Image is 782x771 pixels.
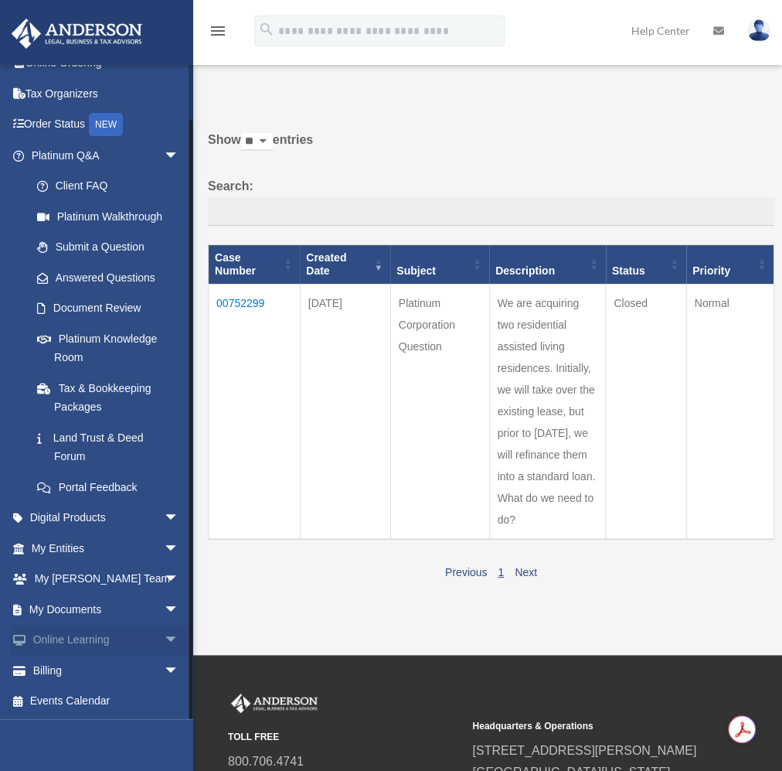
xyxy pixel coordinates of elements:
[209,22,227,40] i: menu
[300,285,390,540] td: [DATE]
[228,755,304,768] a: 800.706.4741
[22,293,195,324] a: Document Review
[164,140,195,172] span: arrow_drop_down
[164,503,195,534] span: arrow_drop_down
[498,566,504,578] a: 1
[489,245,606,285] th: Description: activate to sort column ascending
[22,323,195,373] a: Platinum Knowledge Room
[228,729,461,745] small: TOLL FREE
[89,113,123,136] div: NEW
[445,566,487,578] a: Previous
[22,373,195,422] a: Tax & Bookkeeping Packages
[489,285,606,540] td: We are acquiring two residential assisted living residences. Initially, we will take over the exi...
[22,201,195,232] a: Platinum Walkthrough
[164,594,195,626] span: arrow_drop_down
[208,197,774,227] input: Search:
[228,694,321,714] img: Anderson Advisors Platinum Portal
[515,566,537,578] a: Next
[390,285,489,540] td: Platinum Corporation Question
[472,718,705,735] small: Headquarters & Operations
[208,129,774,166] label: Show entries
[241,133,273,151] select: Showentries
[390,245,489,285] th: Subject: activate to sort column ascending
[686,245,773,285] th: Priority: activate to sort column ascending
[11,78,202,109] a: Tax Organizers
[300,245,390,285] th: Created Date: activate to sort column ascending
[11,686,202,717] a: Events Calendar
[22,171,195,202] a: Client FAQ
[472,744,696,757] a: [STREET_ADDRESS][PERSON_NAME]
[164,655,195,687] span: arrow_drop_down
[208,176,774,227] label: Search:
[11,625,202,656] a: Online Learningarrow_drop_down
[686,285,773,540] td: Normal
[164,625,195,657] span: arrow_drop_down
[258,21,275,38] i: search
[209,285,301,540] td: 00752299
[209,245,301,285] th: Case Number: activate to sort column ascending
[22,262,187,293] a: Answered Questions
[11,140,195,171] a: Platinum Q&Aarrow_drop_down
[11,564,202,595] a: My [PERSON_NAME] Teamarrow_drop_down
[11,533,202,564] a: My Entitiesarrow_drop_down
[606,285,686,540] td: Closed
[164,533,195,565] span: arrow_drop_down
[22,232,195,263] a: Submit a Question
[11,594,202,625] a: My Documentsarrow_drop_down
[747,19,770,42] img: User Pic
[11,503,202,534] a: Digital Productsarrow_drop_down
[606,245,686,285] th: Status: activate to sort column ascending
[7,19,147,49] img: Anderson Advisors Platinum Portal
[164,564,195,595] span: arrow_drop_down
[22,422,195,472] a: Land Trust & Deed Forum
[11,655,202,686] a: Billingarrow_drop_down
[11,109,202,141] a: Order StatusNEW
[22,472,195,503] a: Portal Feedback
[209,27,227,40] a: menu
